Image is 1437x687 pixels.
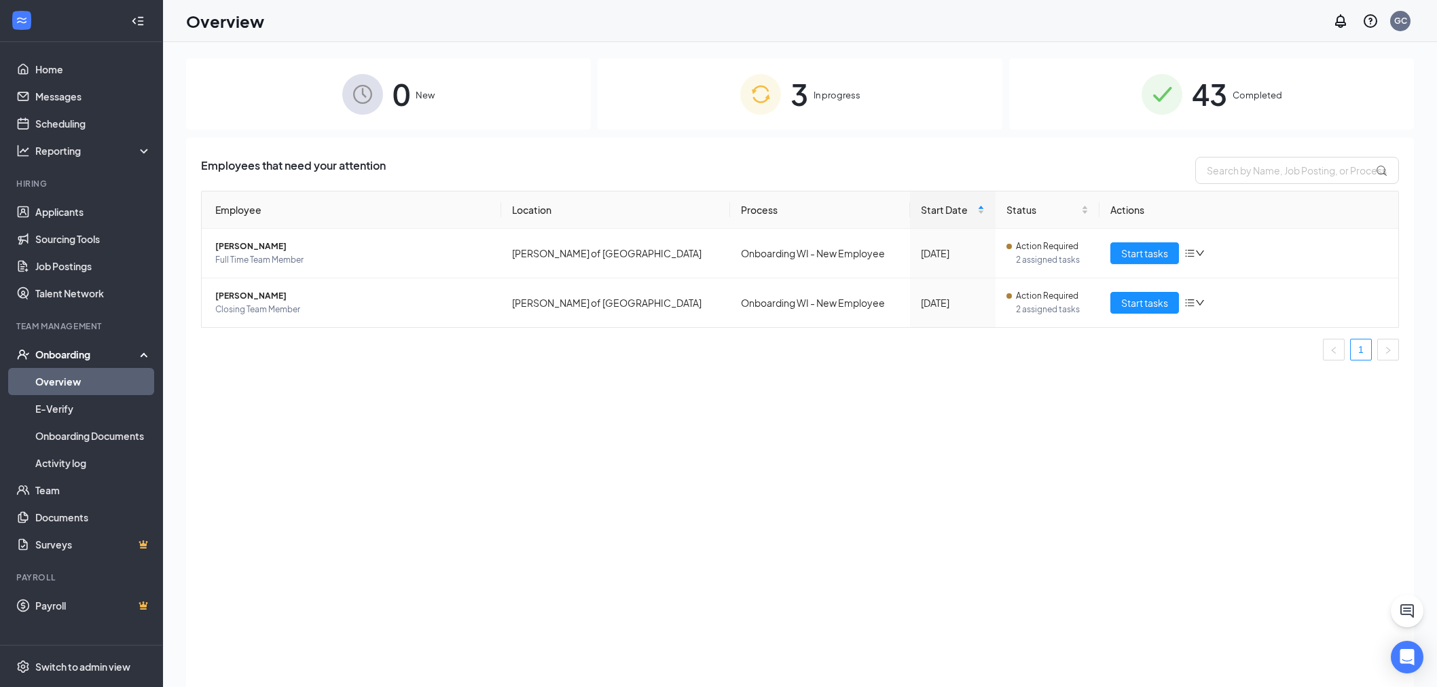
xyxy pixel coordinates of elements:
td: [PERSON_NAME] of [GEOGRAPHIC_DATA] [501,278,731,327]
span: Completed [1233,88,1282,102]
svg: Analysis [16,144,30,157]
a: Team [35,477,151,504]
a: Applicants [35,198,151,225]
svg: QuestionInfo [1362,13,1379,29]
span: [PERSON_NAME] [215,289,490,303]
a: PayrollCrown [35,592,151,619]
span: New [416,88,435,102]
th: Actions [1099,191,1399,229]
a: SurveysCrown [35,531,151,558]
a: Activity log [35,449,151,477]
li: 1 [1350,339,1372,360]
div: Team Management [16,320,149,332]
a: Overview [35,368,151,395]
td: Onboarding WI - New Employee [730,278,910,327]
a: Messages [35,83,151,110]
div: Reporting [35,144,152,157]
span: right [1384,346,1392,354]
div: Hiring [16,178,149,189]
h1: Overview [186,10,264,33]
a: Scheduling [35,110,151,137]
li: Previous Page [1323,339,1345,360]
td: Onboarding WI - New Employee [730,229,910,278]
span: down [1195,248,1205,258]
span: Employees that need your attention [201,157,386,184]
a: 1 [1351,339,1371,360]
div: Onboarding [35,348,140,361]
span: [PERSON_NAME] [215,240,490,253]
span: Status [1006,202,1078,217]
button: left [1323,339,1345,360]
svg: ChatActive [1399,603,1415,619]
span: 43 [1192,71,1227,117]
span: left [1330,346,1338,354]
button: right [1377,339,1399,360]
button: Start tasks [1110,242,1179,264]
span: 2 assigned tasks [1016,303,1088,316]
span: In progress [814,88,860,102]
th: Location [501,191,731,229]
svg: Collapse [131,14,145,28]
th: Employee [202,191,501,229]
span: Action Required [1016,240,1078,253]
span: Closing Team Member [215,303,490,316]
th: Status [996,191,1099,229]
td: [PERSON_NAME] of [GEOGRAPHIC_DATA] [501,229,731,278]
a: Talent Network [35,280,151,307]
th: Process [730,191,910,229]
span: 0 [393,71,410,117]
span: bars [1184,297,1195,308]
a: Onboarding Documents [35,422,151,449]
div: Payroll [16,572,149,583]
span: 2 assigned tasks [1016,253,1088,267]
svg: Notifications [1332,13,1349,29]
span: Action Required [1016,289,1078,303]
div: Switch to admin view [35,660,130,673]
span: Start tasks [1121,246,1168,261]
li: Next Page [1377,339,1399,360]
button: ChatActive [1391,595,1423,627]
svg: UserCheck [16,348,30,361]
span: down [1195,298,1205,308]
span: 3 [790,71,808,117]
div: [DATE] [921,246,985,261]
span: Start tasks [1121,295,1168,310]
a: E-Verify [35,395,151,422]
button: Start tasks [1110,292,1179,314]
svg: WorkstreamLogo [15,14,29,27]
a: Home [35,56,151,83]
div: [DATE] [921,295,985,310]
input: Search by Name, Job Posting, or Process [1195,157,1399,184]
svg: Settings [16,660,30,673]
a: Documents [35,504,151,531]
span: bars [1184,248,1195,259]
div: Open Intercom Messenger [1391,641,1423,673]
a: Sourcing Tools [35,225,151,253]
div: GC [1394,15,1407,26]
a: Job Postings [35,253,151,280]
span: Start Date [921,202,975,217]
span: Full Time Team Member [215,253,490,267]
